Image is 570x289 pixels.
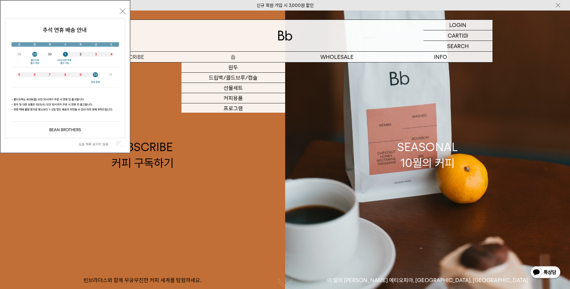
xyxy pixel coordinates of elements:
[181,93,285,103] a: 커피용품
[285,52,389,62] p: WHOLESALE
[462,30,468,41] p: (0)
[447,41,469,51] p: SEARCH
[449,20,466,30] p: LOGIN
[389,52,492,62] p: INFO
[181,83,285,93] a: 선물세트
[257,3,314,8] a: 신규 회원 가입 시 3,000원 할인
[448,30,462,41] p: CART
[278,31,292,41] img: 로고
[181,52,285,62] a: 숍
[181,103,285,114] a: 프로그램
[111,139,174,171] div: SUBSCRIBE 커피 구독하기
[120,8,125,14] button: 닫기
[5,18,125,138] img: 5e4d662c6b1424087153c0055ceb1a13_140731.jpg
[423,30,492,41] a: CART (0)
[181,62,285,73] a: 원두
[530,266,561,280] img: 카카오톡 채널 1:1 채팅 버튼
[397,139,458,171] div: SEASONAL 10월의 커피
[181,73,285,83] a: 드립백/콜드브루/캡슐
[79,142,115,146] label: 오늘 하루 보이지 않음
[423,20,492,30] a: LOGIN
